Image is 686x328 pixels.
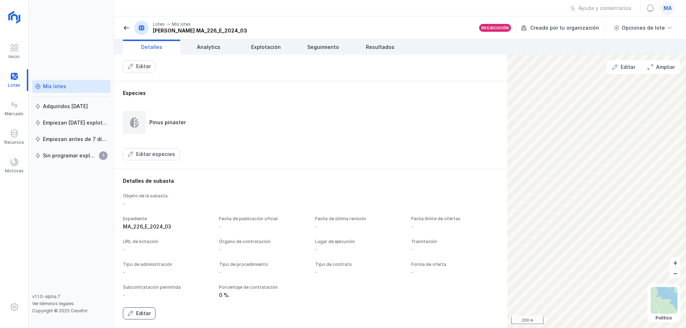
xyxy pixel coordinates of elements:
div: Inicio [9,54,20,60]
div: Editar especies [136,151,175,158]
div: - [219,269,222,276]
div: 0 %. [219,292,307,299]
span: Seguimiento [307,44,339,51]
div: Fecha de última revisión [315,216,403,222]
button: Editar [123,60,155,72]
div: - [219,246,222,253]
div: Lugar de ejecución [315,239,403,244]
div: Fecha límite de ofertas [411,216,499,222]
div: - [315,223,318,230]
div: Órgano de contratación [219,239,307,244]
div: Tipo de administración [123,262,210,267]
div: Editar [621,64,635,71]
div: Copyright © 2025 Cesefor [32,308,110,314]
div: Recursos [4,140,24,145]
div: - [315,246,318,253]
div: Tipo de procedimiento [219,262,307,267]
span: 1 [99,151,108,160]
a: Ver términos legales [32,301,74,306]
div: Empiezan [DATE] explotación [43,119,108,126]
button: Ampliar [643,61,680,73]
div: [PERSON_NAME] MA_226_E_2024_03 [153,27,247,34]
div: - [219,223,222,230]
div: Mis lotes [43,83,66,90]
button: Ayuda y comentarios [565,2,636,14]
button: + [670,257,680,268]
span: Explotación [251,44,281,51]
div: - [123,200,125,207]
a: Sin programar explotación1 [32,149,110,162]
span: Resultados [366,44,394,51]
img: logoRight.svg [5,8,23,26]
a: Detalles [123,40,180,55]
button: Editar [607,61,640,73]
div: Subcontratación permitida [123,284,210,290]
button: Editar especies [123,148,180,160]
div: Mercado [5,111,24,117]
span: ma [663,5,672,12]
div: Editar [136,310,151,317]
div: Adquiridos [DATE] [43,103,88,110]
div: Tipo de contrato [315,262,403,267]
div: v1.1.0-alpha.7 [32,294,110,299]
div: Expediente [123,216,210,222]
button: – [670,268,680,278]
a: Empiezan antes de 7 días [32,133,110,146]
div: Detalles de subasta [123,177,499,185]
a: Seguimiento [294,40,352,55]
div: Lotes [153,21,165,27]
div: Tramitación [411,239,499,244]
div: Porcentaje de contratación [219,284,307,290]
a: Mis lotes [32,80,110,93]
span: Detalles [141,44,162,51]
div: En ejecución [481,25,509,30]
div: Opciones de lote [622,24,665,31]
span: Analytics [197,44,220,51]
div: Objeto de la subasta [123,193,499,199]
div: Motores [5,168,24,174]
div: - [123,246,125,253]
div: Fecha de publicación oficial [219,216,307,222]
div: Ampliar [656,64,675,71]
div: Ayuda y comentarios [578,5,631,12]
div: - [411,223,414,230]
a: Analytics [180,40,237,55]
div: - [123,269,125,276]
div: Forma de oferta [411,262,499,267]
a: Resultados [352,40,409,55]
a: Adquiridos [DATE] [32,100,110,113]
div: Político [651,315,677,321]
div: Empiezan antes de 7 días [43,136,108,143]
div: URL de licitación [123,239,210,244]
a: Empiezan [DATE] explotación [32,116,110,129]
div: Pinus pinaster [149,119,186,126]
div: Especies [123,90,499,97]
div: - [411,246,414,253]
div: Sin programar explotación [43,152,97,159]
img: political.webp [651,287,677,314]
div: - [123,292,125,299]
button: Editar [123,307,155,319]
div: MA_226_E_2024_03 [123,223,210,230]
a: Explotación [237,40,294,55]
div: - [315,269,318,276]
div: Editar [136,63,151,70]
div: Mis lotes [172,21,191,27]
div: - [411,269,414,276]
div: Creado por tu organización [521,22,606,33]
